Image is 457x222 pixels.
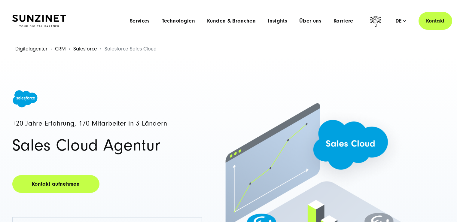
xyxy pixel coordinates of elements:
img: SUNZINET Full Service Digital Agentur [12,15,66,27]
a: Salesforce [73,46,97,52]
a: Technologien [162,18,195,24]
a: CRM [55,46,66,52]
h4: +20 Jahre Erfahrung, 170 Mitarbeiter in 3 Ländern [12,120,202,127]
a: Insights [268,18,287,24]
a: Karriere [334,18,353,24]
img: Salesforce Logo, die Cloud-basierte CRM-Lösung - salesforce beratung agentur SUNZINET [12,90,38,108]
a: Digitalagentur [15,46,47,52]
a: Kontakt [419,12,452,30]
div: de [395,18,406,24]
a: Services [130,18,150,24]
a: Kontakt aufnehmen [12,175,99,193]
h1: Sales Cloud Agentur [12,137,202,154]
a: Über uns [299,18,321,24]
span: Salesforce Sales Cloud [105,46,157,52]
a: Kunden & Branchen [207,18,256,24]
